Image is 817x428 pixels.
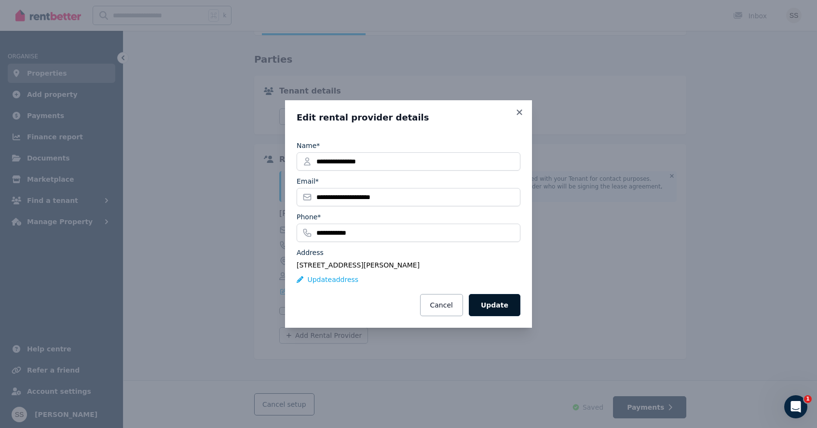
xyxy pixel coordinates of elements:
[297,112,520,123] h3: Edit rental provider details
[297,261,420,269] span: [STREET_ADDRESS][PERSON_NAME]
[784,395,807,418] iframe: Intercom live chat
[297,248,324,257] label: Address
[804,395,812,403] span: 1
[420,294,463,316] button: Cancel
[297,141,320,150] label: Name*
[469,294,520,316] button: Update
[297,176,319,186] label: Email*
[297,275,358,284] button: Updateaddress
[297,212,321,222] label: Phone*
